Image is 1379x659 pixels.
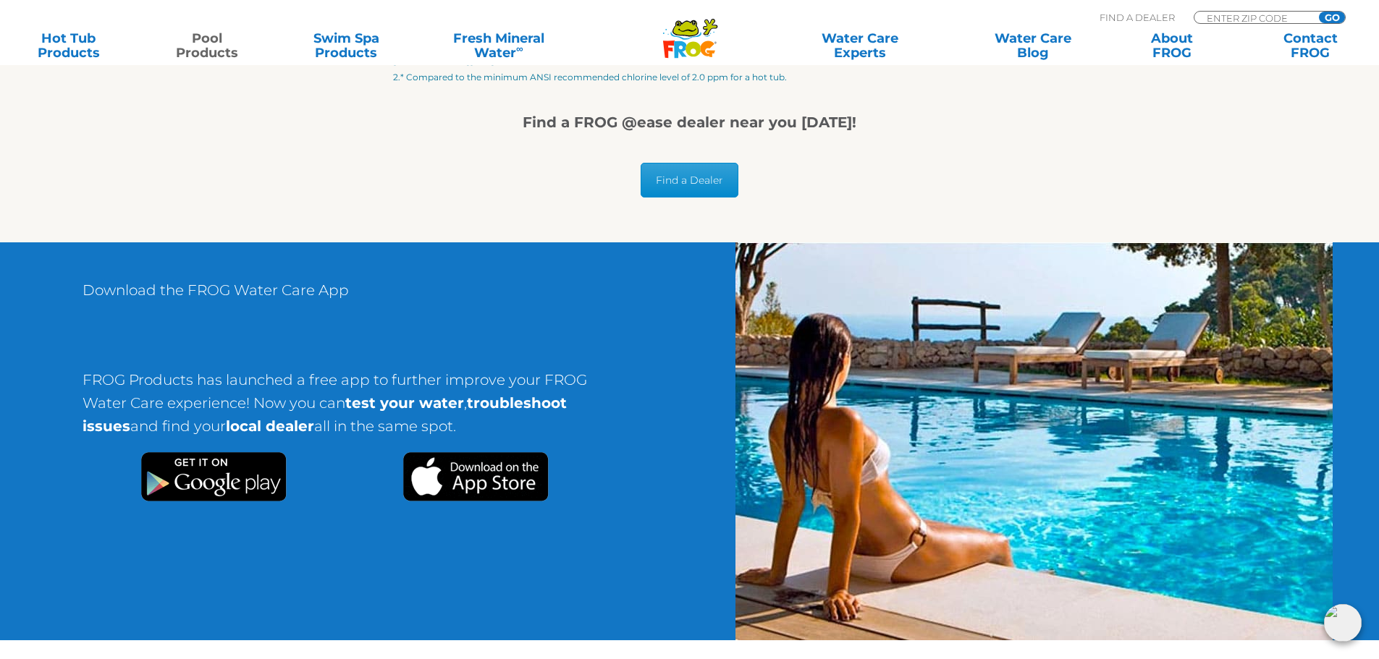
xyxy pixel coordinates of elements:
a: Water CareExperts [772,31,948,60]
img: Apple App Store [402,452,549,501]
h6: [DOMAIN_NAME][URL] [393,56,987,65]
a: AboutFROG [1118,31,1226,60]
strong: test your water [345,394,464,412]
h6: 2.* Compared to the minimum ANSI recommended chlorine level of 2.0 ppm for a hot tub. [393,72,987,82]
input: GO [1319,12,1345,23]
p: Find A Dealer [1100,11,1175,24]
strong: Find a FROG @ease dealer near you [DATE]! [523,114,856,131]
a: Water CareBlog [979,31,1087,60]
sup: ∞ [516,43,523,54]
a: ContactFROG [1257,31,1365,60]
img: openIcon [1324,604,1362,642]
a: Hot TubProducts [14,31,122,60]
img: Google Play [141,452,287,501]
p: Download the FROG Water Care App [83,279,607,316]
strong: local dealer [226,417,314,435]
a: PoolProducts [153,31,261,60]
input: Zip Code Form [1205,12,1303,24]
a: Find a Dealer [641,163,738,197]
a: Swim SpaProducts [292,31,400,60]
p: FROG Products has launched a free app to further improve your FROG Water Care experience! Now you... [83,368,607,452]
img: img-truth-about-salt-fpo [735,242,1333,640]
a: Fresh MineralWater∞ [431,31,566,60]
